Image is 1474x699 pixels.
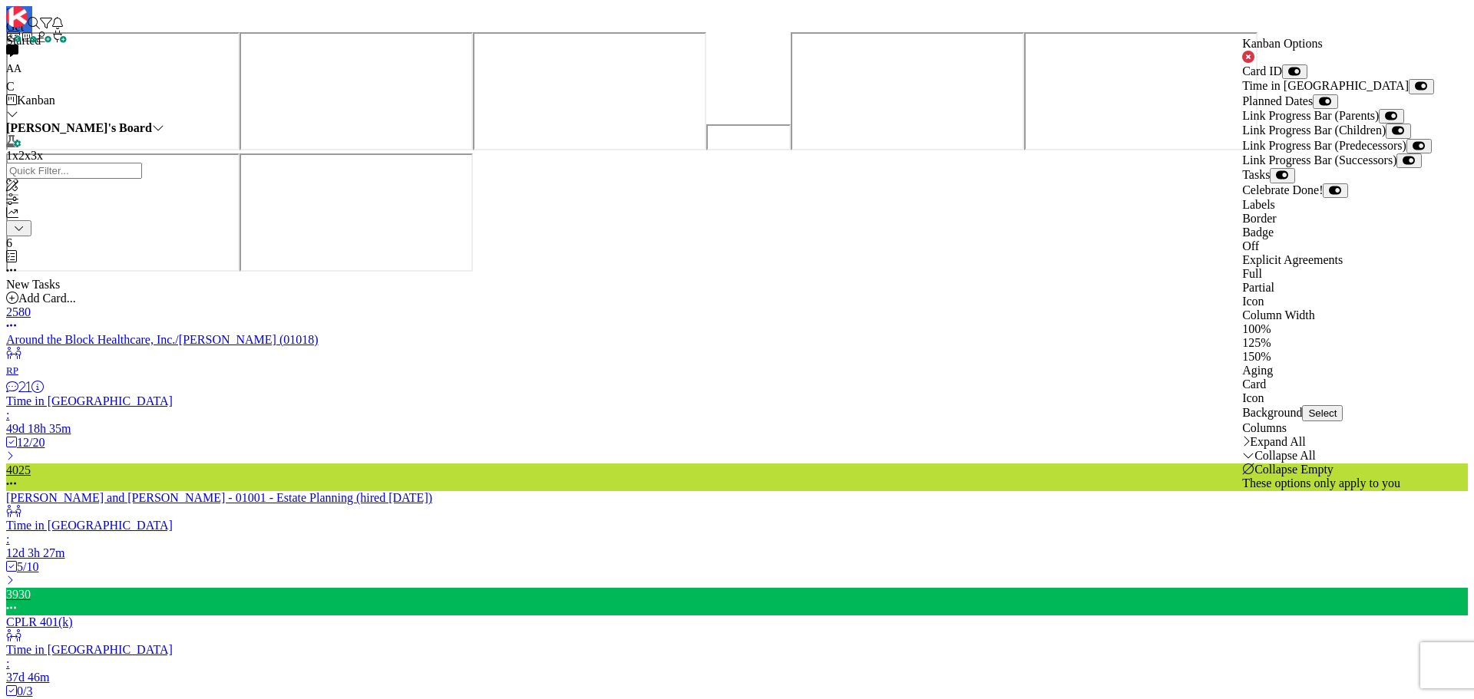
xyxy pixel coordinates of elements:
[1242,421,1434,435] div: Columns
[6,236,12,249] span: 6
[6,149,18,162] span: 1x
[6,80,1468,94] div: C
[1302,405,1343,421] button: Select
[1242,295,1434,308] div: Icon
[6,408,9,421] span: :
[791,32,1024,150] iframe: UserGuiding Knowledge Base
[6,305,1468,463] a: 2580Around the Block Healthcare, Inc./[PERSON_NAME] (01018)RPTime in [GEOGRAPHIC_DATA]:49d 18h 35...
[1242,226,1434,239] div: Badge
[6,278,60,291] span: New Tasks
[1242,79,1409,92] span: Time in [GEOGRAPHIC_DATA]
[6,532,9,546] span: :
[6,153,240,272] iframe: UserGuiding AI Assistant Launcher
[6,657,9,670] span: :
[1242,435,1434,449] div: Expand All
[1242,281,1434,295] div: Partial
[17,560,38,573] span: 5/10
[31,149,43,162] span: 3x
[1242,308,1434,322] div: Column Width
[6,463,1468,491] div: 4025
[1242,406,1302,419] span: Background
[1242,183,1323,196] span: Celebrate Done!
[1242,463,1434,476] div: Collapse Empty
[6,463,1468,588] a: 4025[PERSON_NAME] and [PERSON_NAME] - 01001 - Estate Planning (hired [DATE])Time in [GEOGRAPHIC_D...
[18,292,76,305] span: Add Card...
[6,305,1468,347] div: 2580Around the Block Healthcare, Inc./[PERSON_NAME] (01018)
[6,121,152,134] b: [PERSON_NAME]'s Board
[1242,94,1313,107] span: Planned Dates
[17,94,55,107] span: Kanban
[1242,139,1406,152] span: Link Progress Bar (Predecessors)
[18,381,31,393] span: 21
[1242,378,1434,391] div: Card
[6,305,1468,319] div: 2580
[6,546,1468,560] div: 12d 3h 27m
[1242,253,1434,267] div: Explicit Agreements
[1242,391,1434,405] div: Icon
[1242,124,1386,137] span: Link Progress Bar (Children)
[6,463,1468,505] div: 4025[PERSON_NAME] and [PERSON_NAME] - 01001 - Estate Planning (hired [DATE])
[1242,449,1434,463] div: Collapse All
[6,333,1468,347] div: Around the Block Healthcare, Inc./[PERSON_NAME] (01018)
[1242,212,1434,226] div: Border
[6,347,1468,394] div: RP
[6,361,26,381] div: RP
[1242,198,1434,212] div: Labels
[6,615,1468,629] div: CPLR 401(k)
[6,588,1468,629] div: 3930CPLR 401(k)
[1242,322,1434,336] div: 100 %
[6,422,1468,436] div: 49d 18h 35m
[6,163,142,179] input: Quick Filter...
[1242,476,1434,490] div: These options only apply to you
[1242,350,1434,364] div: 150 %
[6,463,1468,477] div: 4025
[17,684,32,697] span: 0/3
[6,643,1468,657] div: Time in [GEOGRAPHIC_DATA]
[6,491,1468,505] div: [PERSON_NAME] and [PERSON_NAME] - 01001 - Estate Planning (hired [DATE])
[1242,37,1434,51] div: Kanban Options
[1242,239,1434,253] div: Off
[6,394,1468,408] div: Time in [GEOGRAPHIC_DATA]
[1242,168,1270,181] span: Tasks
[6,305,1468,333] div: 2580
[6,671,1468,684] div: 37d 46m
[1242,336,1434,350] div: 125 %
[1242,64,1282,77] span: Card ID
[6,519,1468,532] div: Time in [GEOGRAPHIC_DATA]
[240,153,473,272] iframe: UserGuiding AI Assistant
[1242,109,1379,122] span: Link Progress Bar (Parents)
[6,588,1468,602] div: 3930
[1242,153,1396,167] span: Link Progress Bar (Successors)
[1242,364,1434,378] div: Aging
[18,149,31,162] span: 2x
[17,436,45,449] span: 12/20
[1242,267,1434,281] div: Full
[6,588,1468,615] div: 3930
[1024,32,1258,150] iframe: UserGuiding Product Updates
